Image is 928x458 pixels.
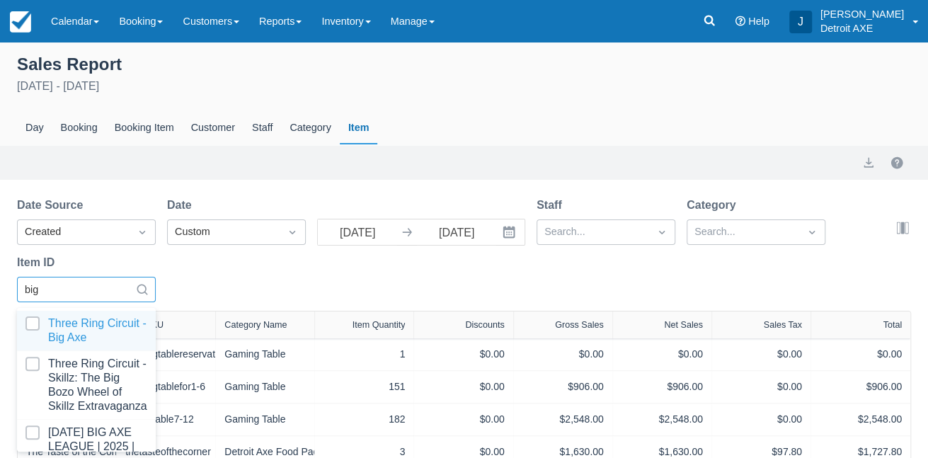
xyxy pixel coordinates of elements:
[687,197,741,214] label: Category
[621,379,703,394] div: $906.00
[17,197,88,214] label: Date Source
[820,7,904,21] p: [PERSON_NAME]
[353,320,406,330] div: Item Quantity
[224,320,287,330] div: Category Name
[323,379,405,394] div: 151
[496,219,525,245] button: Interact with the calendar and add the check-in date for your trip.
[135,282,149,297] span: Search
[721,347,802,362] div: $0.00
[423,379,504,394] div: $0.00
[175,224,273,240] div: Custom
[285,225,299,239] span: Dropdown icon
[789,11,812,33] div: J
[244,112,281,144] div: Staff
[522,379,604,394] div: $906.00
[135,225,149,239] span: Dropdown icon
[883,320,902,330] div: Total
[125,379,207,394] div: gamingtablefor1-6
[318,219,397,245] input: Start Date
[555,320,604,330] div: Gross Sales
[721,412,802,427] div: $0.00
[522,347,604,362] div: $0.00
[820,412,902,427] div: $2,548.00
[323,347,405,362] div: 1
[537,197,568,214] label: Staff
[522,412,604,427] div: $2,548.00
[25,224,122,240] div: Created
[735,16,745,26] i: Help
[764,320,802,330] div: Sales Tax
[224,347,306,362] div: Gaming Table
[281,112,339,144] div: Category
[17,254,60,271] label: Item ID
[10,11,31,33] img: checkfront-main-nav-mini-logo.png
[721,379,802,394] div: $0.00
[183,112,244,144] div: Customer
[340,112,378,144] div: Item
[224,412,306,427] div: Gaming Table
[655,225,669,239] span: Dropdown icon
[860,154,877,171] button: export
[17,51,911,75] div: Sales Report
[323,412,405,427] div: 182
[167,197,197,214] label: Date
[17,78,911,95] div: [DATE] - [DATE]
[417,219,496,245] input: End Date
[805,225,819,239] span: Dropdown icon
[621,412,703,427] div: $2,548.00
[423,347,504,362] div: $0.00
[664,320,703,330] div: Net Sales
[125,412,207,427] div: gamintable7-12
[125,347,207,362] div: gamingtablereservation
[820,347,902,362] div: $0.00
[423,412,504,427] div: $0.00
[106,112,183,144] div: Booking Item
[17,112,52,144] div: Day
[621,347,703,362] div: $0.00
[820,21,904,35] p: Detroit AXE
[820,379,902,394] div: $906.00
[465,320,504,330] div: Discounts
[748,16,769,27] span: Help
[224,379,306,394] div: Gaming Table
[52,112,106,144] div: Booking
